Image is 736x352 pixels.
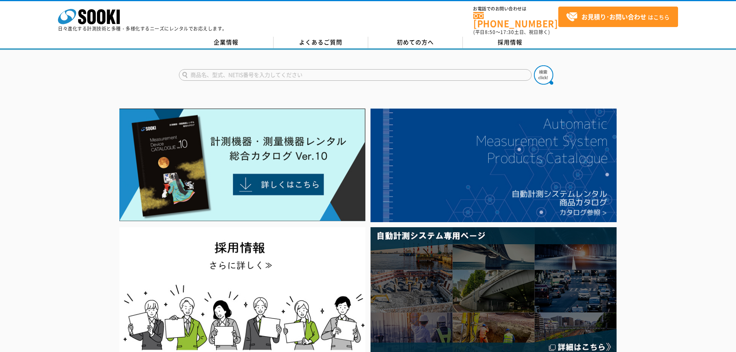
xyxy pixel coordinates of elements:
[463,37,558,48] a: 採用情報
[274,37,368,48] a: よくあるご質問
[179,37,274,48] a: 企業情報
[485,29,496,36] span: 8:50
[534,65,553,85] img: btn_search.png
[566,11,670,23] span: はこちら
[119,109,365,221] img: Catalog Ver10
[397,38,434,46] span: 初めての方へ
[581,12,646,21] strong: お見積り･お問い合わせ
[500,29,514,36] span: 17:30
[473,12,558,28] a: [PHONE_NUMBER]
[473,29,550,36] span: (平日 ～ 土日、祝日除く)
[368,37,463,48] a: 初めての方へ
[473,7,558,11] span: お電話でのお問い合わせは
[558,7,678,27] a: お見積り･お問い合わせはこちら
[371,109,617,222] img: 自動計測システムカタログ
[58,26,227,31] p: 日々進化する計測技術と多種・多様化するニーズにレンタルでお応えします。
[179,69,532,81] input: 商品名、型式、NETIS番号を入力してください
